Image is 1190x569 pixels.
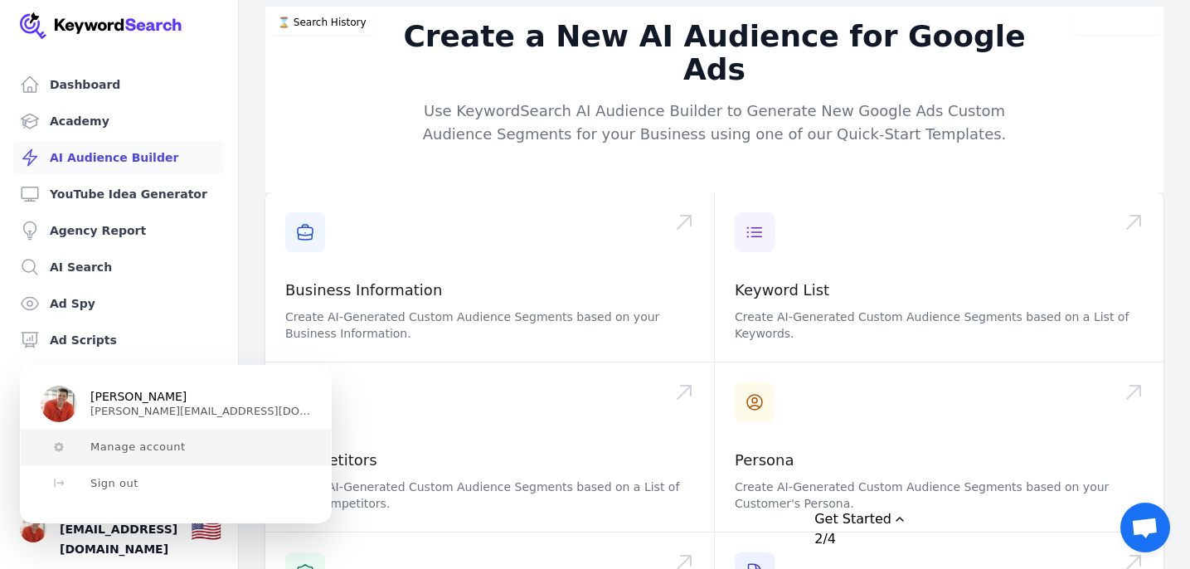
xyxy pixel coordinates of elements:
[90,404,311,417] p: [PERSON_NAME][EMAIL_ADDRESS][DOMAIN_NAME]
[735,281,829,299] a: Keyword List
[13,214,225,247] a: Agency Report
[13,360,225,393] a: Videos
[191,514,221,544] div: 🇺🇸
[13,433,225,466] a: Collections
[396,100,1033,146] p: Use KeywordSearch AI Audience Builder to Generate New Google Ads Custom Audience Segments for you...
[90,440,186,454] span: Manage account
[41,386,77,422] img: Patrick Malone
[814,509,891,529] div: Get Started
[13,396,225,430] a: Channels
[90,477,138,490] span: Sign out
[269,10,376,35] button: ⌛️ Search History
[13,178,225,211] a: YouTube Idea Generator
[20,516,46,542] img: Patrick Malone
[90,390,187,405] span: [PERSON_NAME]
[814,509,1170,529] div: Drag to move checklist
[60,499,177,559] span: [PERSON_NAME][EMAIL_ADDRESS][DOMAIN_NAME]
[13,105,225,138] a: Academy
[1120,503,1170,552] a: Open chat
[20,12,182,39] img: Your Company
[20,516,46,542] button: Close user button
[735,451,794,469] a: Persona
[285,451,377,469] a: Competitors
[13,141,225,174] a: AI Audience Builder
[20,365,332,523] div: User button popover
[1074,10,1160,35] button: Video Tutorial
[814,509,1170,549] div: Get Started
[814,529,836,549] div: 2/4
[13,323,225,357] a: Ad Scripts
[13,68,225,101] a: Dashboard
[396,20,1033,86] h2: Create a New AI Audience for Google Ads
[13,250,225,284] a: AI Search
[285,281,442,299] a: Business Information
[13,287,225,320] a: Ad Spy
[814,509,1170,549] button: Expand Checklist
